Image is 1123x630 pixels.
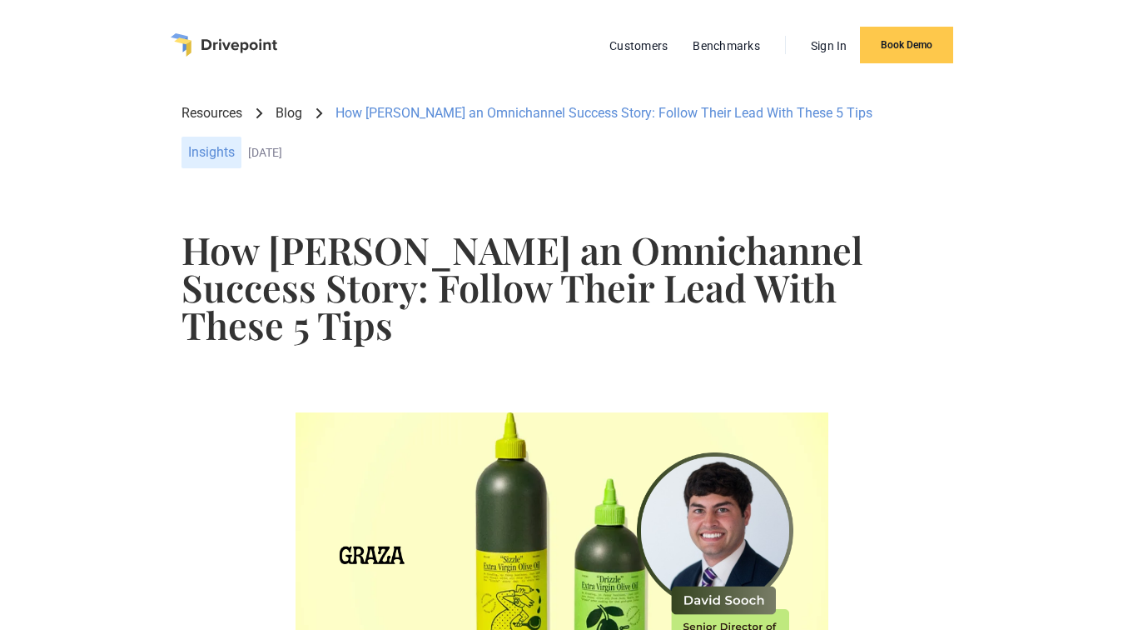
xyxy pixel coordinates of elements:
h1: How [PERSON_NAME] an Omnichannel Success Story: Follow Their Lead With These 5 Tips [181,231,942,343]
a: Blog [276,104,302,122]
a: Benchmarks [684,35,768,57]
a: Resources [181,104,242,122]
div: Insights [181,137,241,168]
div: [DATE] [248,146,942,160]
a: Sign In [802,35,856,57]
a: Book Demo [860,27,953,63]
a: home [171,33,277,57]
a: Customers [601,35,676,57]
div: How [PERSON_NAME] an Omnichannel Success Story: Follow Their Lead With These 5 Tips [335,104,872,122]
